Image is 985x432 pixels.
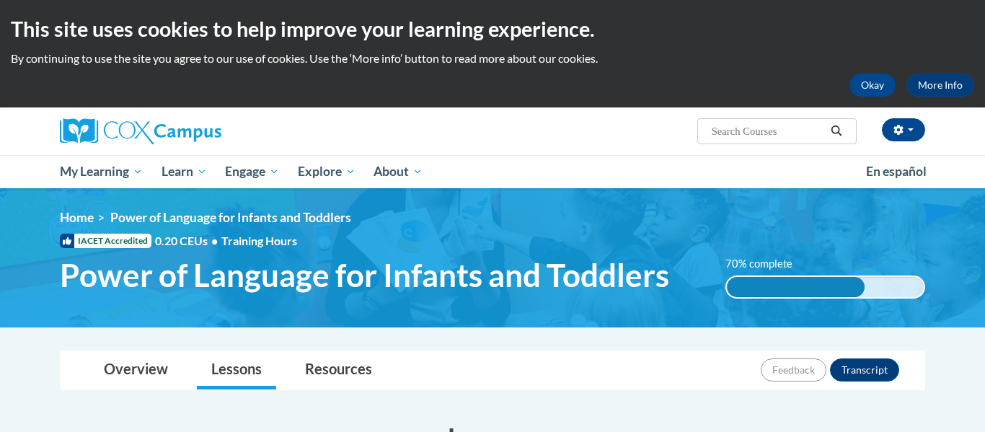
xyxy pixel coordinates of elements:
[291,351,387,389] a: Resources
[155,233,221,249] span: 0.20 CEUs
[710,123,826,140] input: Search Courses
[211,234,218,247] span: •
[11,50,974,66] p: By continuing to use the site you agree to our use of cookies. Use the ‘More info’ button to read...
[110,210,351,225] span: Power of Language for Infants and Toddlers
[882,118,925,141] button: Account Settings
[60,256,669,294] span: Power of Language for Infants and Toddlers
[221,234,297,247] span: Training Hours
[365,155,433,188] a: About
[225,163,279,180] span: Engage
[727,277,865,297] div: 70% complete
[374,163,423,180] span: About
[152,155,216,188] a: Learn
[60,118,334,144] a: Cox Campus
[725,256,808,272] label: 70% complete
[830,358,899,382] button: Transcript
[761,358,826,382] button: Feedback
[849,74,896,97] button: Okay
[60,118,221,144] img: Cox Campus
[906,74,974,97] a: More Info
[60,210,94,225] a: Home
[298,163,355,180] span: Explore
[50,155,152,188] a: My Learning
[162,163,207,180] span: Learn
[216,155,288,188] a: Engage
[89,351,182,389] a: Overview
[288,155,365,188] a: Explore
[866,164,927,179] span: En español
[826,123,847,140] button: Search
[197,351,276,389] a: Lessons
[11,14,974,43] h2: This site uses cookies to help improve your learning experience.
[60,163,143,180] span: My Learning
[60,234,151,248] span: IACET Accredited
[857,157,936,187] a: En español
[38,155,947,188] div: Main menu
